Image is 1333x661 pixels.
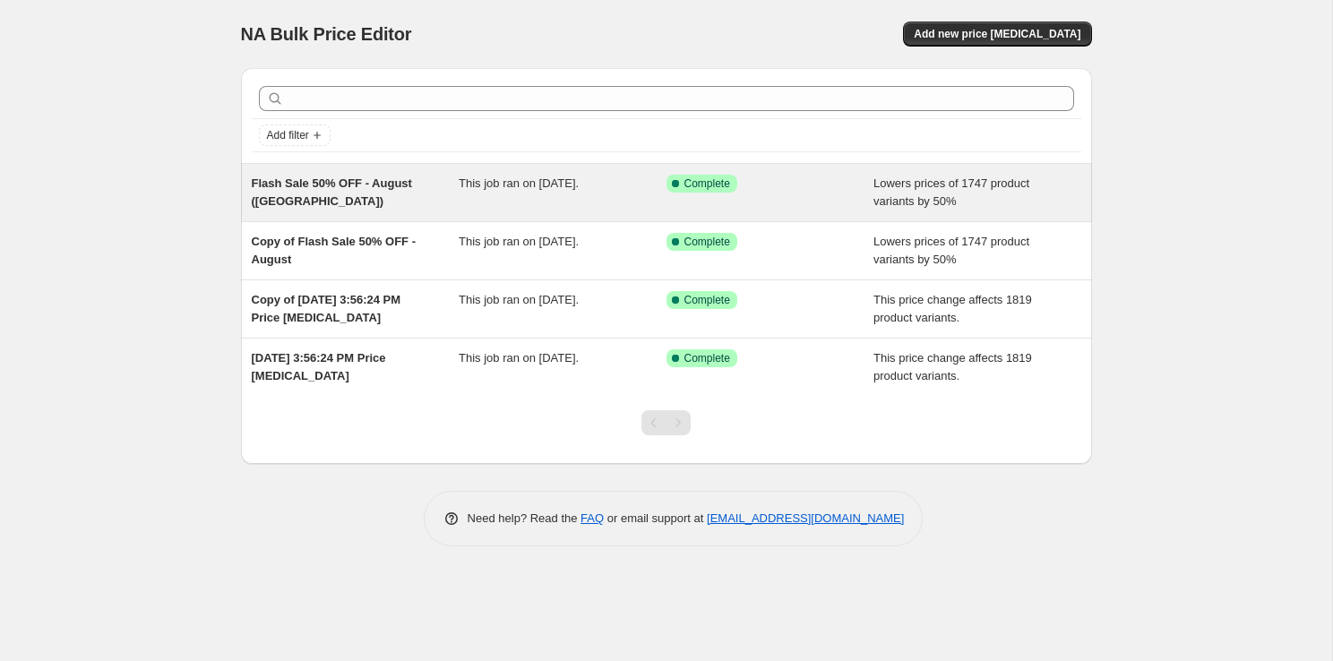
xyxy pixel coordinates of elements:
[459,235,579,248] span: This job ran on [DATE].
[684,176,730,191] span: Complete
[459,351,579,365] span: This job ran on [DATE].
[903,21,1091,47] button: Add new price [MEDICAL_DATA]
[252,351,386,382] span: [DATE] 3:56:24 PM Price [MEDICAL_DATA]
[459,176,579,190] span: This job ran on [DATE].
[684,351,730,365] span: Complete
[252,293,401,324] span: Copy of [DATE] 3:56:24 PM Price [MEDICAL_DATA]
[873,176,1029,208] span: Lowers prices of 1747 product variants by 50%
[873,351,1032,382] span: This price change affects 1819 product variants.
[459,293,579,306] span: This job ran on [DATE].
[259,124,331,146] button: Add filter
[641,410,691,435] nav: Pagination
[241,24,412,44] span: NA Bulk Price Editor
[873,293,1032,324] span: This price change affects 1819 product variants.
[252,176,412,208] span: Flash Sale 50% OFF - August ([GEOGRAPHIC_DATA])
[914,27,1080,41] span: Add new price [MEDICAL_DATA]
[604,511,707,525] span: or email support at
[707,511,904,525] a: [EMAIL_ADDRESS][DOMAIN_NAME]
[580,511,604,525] a: FAQ
[684,293,730,307] span: Complete
[267,128,309,142] span: Add filter
[252,235,416,266] span: Copy of Flash Sale 50% OFF - August
[873,235,1029,266] span: Lowers prices of 1747 product variants by 50%
[468,511,581,525] span: Need help? Read the
[684,235,730,249] span: Complete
